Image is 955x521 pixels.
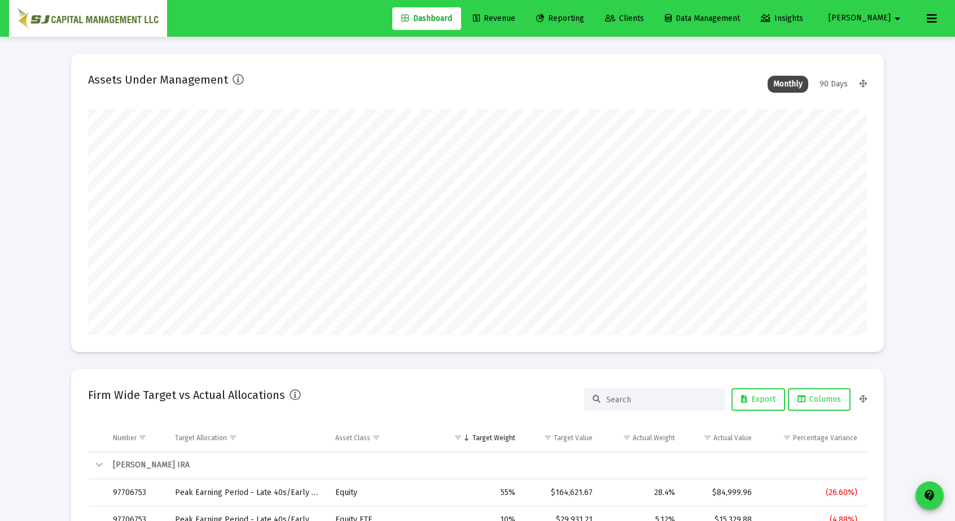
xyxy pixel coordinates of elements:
div: Target Allocation [175,433,227,442]
td: Column Actual Value [683,424,760,451]
span: Show filter options for column 'Actual Weight' [623,433,631,442]
div: 90 Days [814,76,853,93]
div: 28.4% [608,487,675,498]
span: Revenue [473,14,515,23]
span: Show filter options for column 'Asset Class' [372,433,380,442]
span: Insights [761,14,803,23]
div: Percentage Variance [793,433,857,442]
div: Number [113,433,137,442]
a: Reporting [527,7,593,30]
span: Show filter options for column 'Number' [138,433,147,442]
span: Data Management [665,14,740,23]
span: Clients [605,14,644,23]
span: Dashboard [401,14,452,23]
div: Actual Weight [633,433,675,442]
a: Clients [596,7,653,30]
div: (26.60%) [768,487,857,498]
td: 97706753 [105,479,167,506]
span: Show filter options for column 'Target Weight' [454,433,462,442]
td: Column Dollar Variance [865,424,955,451]
div: Monthly [768,76,808,93]
span: Reporting [536,14,584,23]
span: Show filter options for column 'Target Value' [544,433,552,442]
td: Column Actual Weight [601,424,683,451]
input: Search [606,395,717,405]
td: Column Asset Class [327,424,441,451]
button: Columns [788,388,851,411]
span: Show filter options for column 'Percentage Variance' [783,433,791,442]
td: Equity [327,479,441,506]
a: Insights [752,7,812,30]
td: Peak Earning Period - Late 40s/Early 50s [167,479,327,506]
td: Column Percentage Variance [760,424,865,451]
td: Column Target Allocation [167,424,327,451]
a: Dashboard [392,7,461,30]
td: Column Target Weight [441,424,523,451]
a: Revenue [464,7,524,30]
mat-icon: contact_support [923,489,936,502]
td: Column Target Value [523,424,600,451]
div: 55% [449,487,515,498]
span: Show filter options for column 'Actual Value' [703,433,712,442]
button: Export [731,388,785,411]
div: Asset Class [335,433,370,442]
img: Dashboard [17,7,159,30]
div: $84,999.96 [691,487,752,498]
div: Target Weight [472,433,515,442]
span: [PERSON_NAME] [829,14,891,23]
div: Actual Value [713,433,752,442]
button: [PERSON_NAME] [815,7,918,29]
td: Collapse [88,452,105,479]
h2: Assets Under Management [88,71,228,89]
span: Show filter options for column 'Target Allocation' [229,433,237,442]
td: Column Number [105,424,167,451]
mat-icon: arrow_drop_down [891,7,904,30]
div: [PERSON_NAME] IRA [113,459,945,471]
span: Export [741,394,776,404]
h2: Firm Wide Target vs Actual Allocations [88,386,285,404]
div: Target Value [554,433,593,442]
span: Columns [798,394,841,404]
a: Data Management [656,7,749,30]
div: $164,621.67 [531,487,592,498]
